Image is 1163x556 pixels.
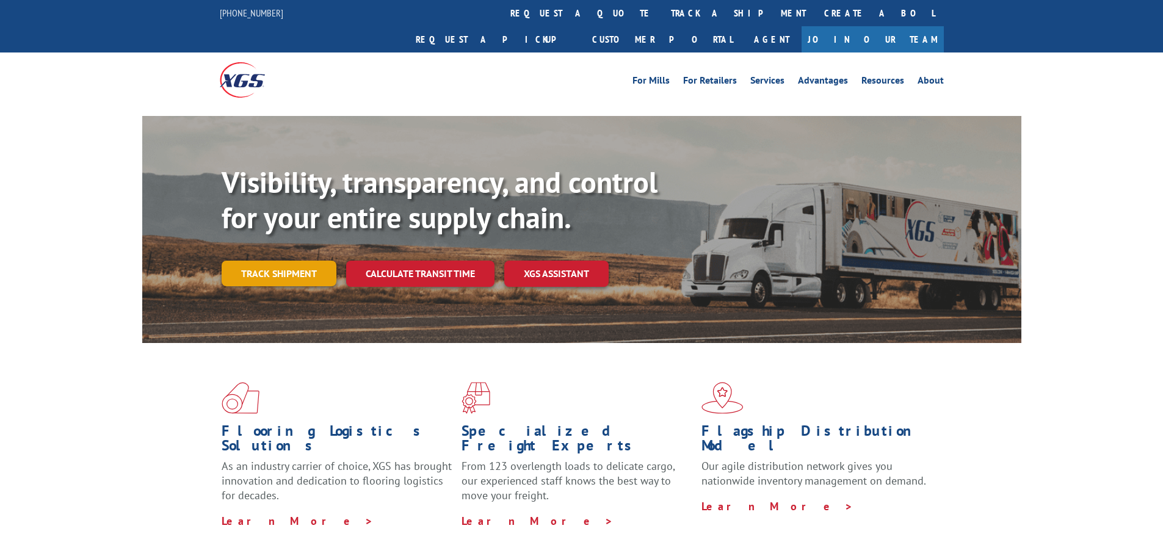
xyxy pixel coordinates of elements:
[504,261,609,287] a: XGS ASSISTANT
[462,459,692,513] p: From 123 overlength loads to delicate cargo, our experienced staff knows the best way to move you...
[222,261,336,286] a: Track shipment
[583,26,742,52] a: Customer Portal
[802,26,944,52] a: Join Our Team
[918,76,944,89] a: About
[861,76,904,89] a: Resources
[222,382,259,414] img: xgs-icon-total-supply-chain-intelligence-red
[222,424,452,459] h1: Flooring Logistics Solutions
[222,459,452,502] span: As an industry carrier of choice, XGS has brought innovation and dedication to flooring logistics...
[701,459,926,488] span: Our agile distribution network gives you nationwide inventory management on demand.
[346,261,495,287] a: Calculate transit time
[220,7,283,19] a: [PHONE_NUMBER]
[462,382,490,414] img: xgs-icon-focused-on-flooring-red
[632,76,670,89] a: For Mills
[701,424,932,459] h1: Flagship Distribution Model
[222,514,374,528] a: Learn More >
[798,76,848,89] a: Advantages
[683,76,737,89] a: For Retailers
[462,424,692,459] h1: Specialized Freight Experts
[701,382,744,414] img: xgs-icon-flagship-distribution-model-red
[742,26,802,52] a: Agent
[750,76,784,89] a: Services
[701,499,853,513] a: Learn More >
[222,163,658,236] b: Visibility, transparency, and control for your entire supply chain.
[462,514,614,528] a: Learn More >
[407,26,583,52] a: Request a pickup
